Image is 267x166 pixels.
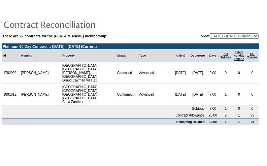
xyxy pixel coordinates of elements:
[219,112,232,119] td: 2
[2,105,207,112] td: Subtotal:
[117,54,127,57] a: Status
[232,84,246,105] td: 0
[207,112,219,119] td: 20.00
[2,119,207,125] td: Remaining Balance:
[62,54,75,57] a: Property
[138,84,172,105] td: Advanced
[168,33,259,39] td: View:
[246,105,259,112] td: 0
[2,49,20,62] td: Id
[2,34,107,38] b: There are 22 contracts for the [PERSON_NAME] membership:
[234,51,245,61] a: Select HolidayTokens
[61,62,116,84] td: [GEOGRAPHIC_DATA] - [GEOGRAPHIC_DATA][PERSON_NAME], [GEOGRAPHIC_DATA] Grand Cayman Villa 11
[246,84,259,105] td: 0
[209,54,216,57] a: Days
[207,119,219,125] td: 13.00
[2,84,20,105] td: 1801812
[2,44,259,49] td: Platinum 60 Day Contract :: [DATE] - [DATE] (Current)
[207,62,219,84] td: 0.00
[175,54,185,57] a: Arrival
[189,84,207,105] td: [DATE]
[232,119,246,125] td: 1
[247,52,258,59] a: SGTokens
[191,54,205,57] a: Departure
[246,62,259,84] td: 0
[116,84,138,105] td: Confirmed
[189,62,207,84] td: [DATE]
[246,112,259,119] td: 99
[232,62,246,84] td: 0
[246,119,259,125] td: 99
[219,84,232,105] td: 1
[20,84,50,105] td: [PERSON_NAME]
[20,62,50,84] td: [PERSON_NAME]
[139,54,146,57] a: Type
[172,84,189,105] td: [DATE]
[221,52,231,59] a: ARTokens
[207,105,219,112] td: 7.00
[3,18,138,31] img: pgTtlContractReconciliation.gif
[21,54,33,57] a: Member
[138,62,172,84] td: Advanced
[116,62,138,84] td: Cancelled
[2,112,207,119] td: Contract Allowance:
[219,105,232,112] td: 1
[61,84,116,105] td: [GEOGRAPHIC_DATA], [GEOGRAPHIC_DATA] - [GEOGRAPHIC_DATA], [GEOGRAPHIC_DATA] Casa Zambra
[232,105,246,112] td: 0
[219,119,232,125] td: 1
[207,84,219,105] td: 7.00
[219,62,232,84] td: 0
[172,62,189,84] td: [DATE]
[2,62,20,84] td: 1782992
[232,112,246,119] td: 1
